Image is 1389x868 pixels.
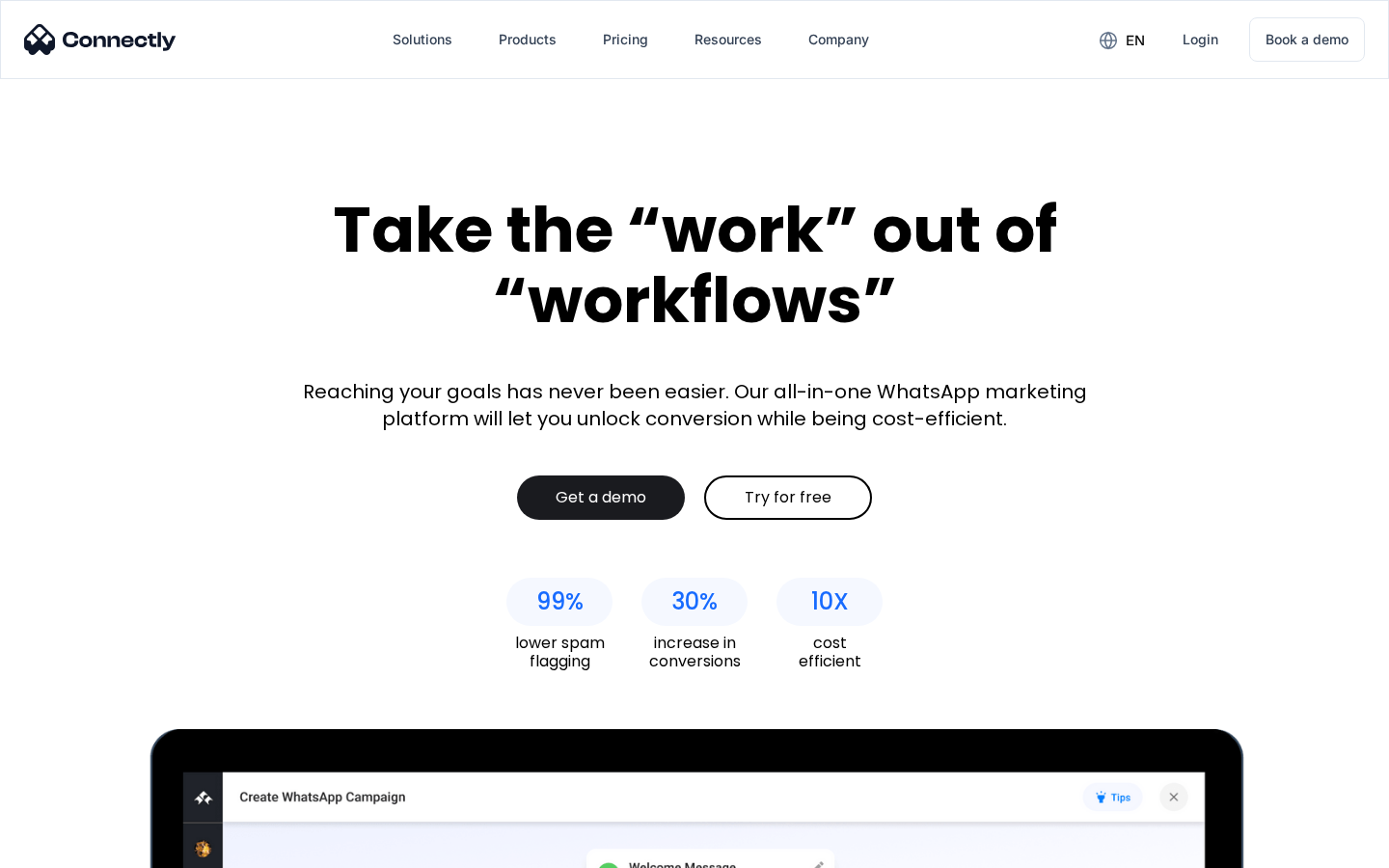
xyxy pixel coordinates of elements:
[377,16,468,63] div: Solutions
[19,834,116,861] aside: Language selected: English
[587,16,664,63] a: Pricing
[603,26,648,53] div: Pricing
[793,16,885,63] div: Company
[1126,27,1145,54] div: en
[506,634,613,670] div: lower spam flagging
[745,488,831,507] div: Try for free
[1167,16,1234,63] a: Login
[556,488,646,507] div: Get a demo
[536,588,584,615] div: 99%
[641,634,748,670] div: increase in conversions
[808,26,869,53] div: Company
[260,195,1129,335] div: Take the “work” out of “workflows”
[679,16,777,63] div: Resources
[776,634,883,670] div: cost efficient
[289,378,1100,432] div: Reaching your goals has never been easier. Our all-in-one WhatsApp marketing platform will let yo...
[811,588,849,615] div: 10X
[671,588,718,615] div: 30%
[1084,25,1159,54] div: en
[1249,17,1365,62] a: Book a demo
[704,475,872,520] a: Try for free
[694,26,762,53] div: Resources
[483,16,572,63] div: Products
[1183,26,1218,53] div: Login
[517,475,685,520] a: Get a demo
[393,26,452,53] div: Solutions
[499,26,557,53] div: Products
[24,24,177,55] img: Connectly Logo
[39,834,116,861] ul: Language list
